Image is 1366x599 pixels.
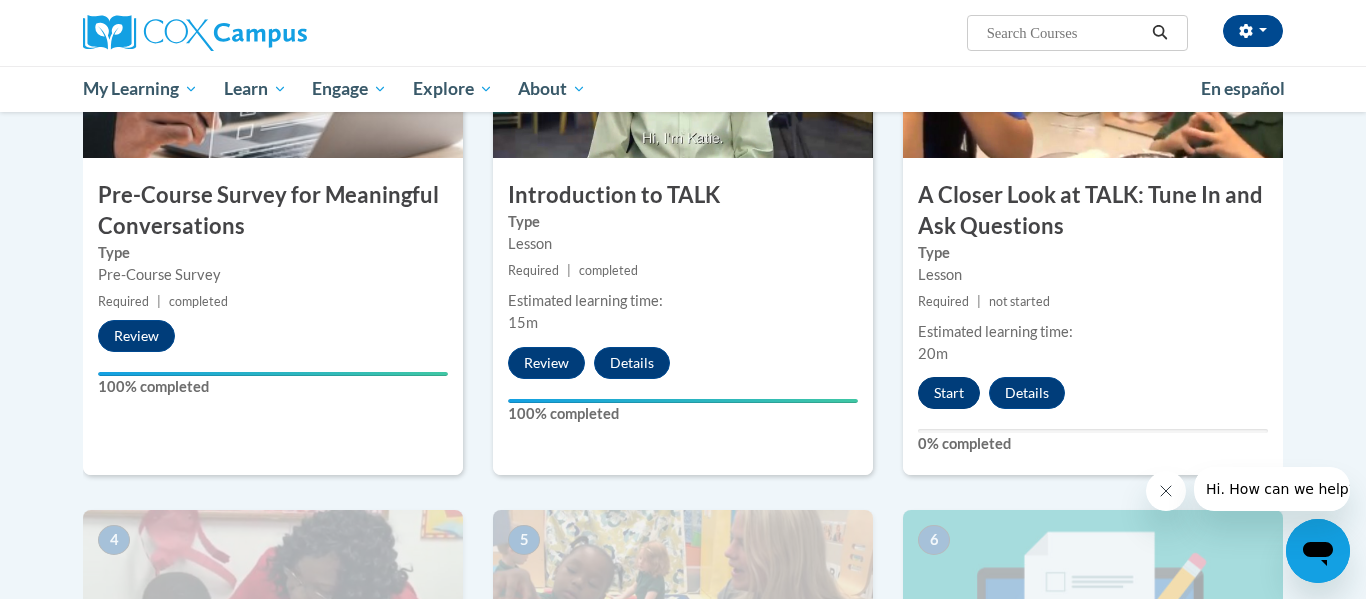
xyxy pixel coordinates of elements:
[83,15,463,51] a: Cox Campus
[98,320,175,352] button: Review
[12,14,162,30] span: Hi. How can we help?
[918,321,1268,343] div: Estimated learning time:
[508,403,858,425] label: 100% completed
[508,399,858,403] div: Your progress
[83,180,463,242] h3: Pre-Course Survey for Meaningful Conversations
[98,372,448,376] div: Your progress
[70,66,211,112] a: My Learning
[1194,467,1350,511] iframe: Message from company
[493,180,873,211] h3: Introduction to TALK
[299,66,400,112] a: Engage
[903,180,1283,242] h3: A Closer Look at TALK: Tune In and Ask Questions
[508,314,538,331] span: 15m
[567,263,571,278] span: |
[98,294,149,309] span: Required
[508,347,585,379] button: Review
[1223,15,1283,47] button: Account Settings
[312,77,387,101] span: Engage
[224,77,287,101] span: Learn
[98,242,448,264] label: Type
[918,242,1268,264] label: Type
[918,264,1268,286] div: Lesson
[1188,68,1298,110] a: En español
[400,66,506,112] a: Explore
[98,264,448,286] div: Pre-Course Survey
[53,66,1313,112] div: Main menu
[918,294,969,309] span: Required
[985,21,1145,45] input: Search Courses
[508,525,540,555] span: 5
[989,377,1065,409] button: Details
[918,433,1268,455] label: 0% completed
[98,376,448,398] label: 100% completed
[83,77,198,101] span: My Learning
[579,263,638,278] span: completed
[594,347,670,379] button: Details
[506,66,600,112] a: About
[98,525,130,555] span: 4
[518,77,586,101] span: About
[508,211,858,233] label: Type
[977,294,981,309] span: |
[508,263,559,278] span: Required
[1146,471,1186,511] iframe: Close message
[989,294,1050,309] span: not started
[211,66,300,112] a: Learn
[413,77,493,101] span: Explore
[508,233,858,255] div: Lesson
[1145,21,1175,45] button: Search
[1201,78,1285,99] span: En español
[918,377,980,409] button: Start
[83,15,307,51] img: Cox Campus
[1286,519,1350,583] iframe: Button to launch messaging window
[169,294,228,309] span: completed
[157,294,161,309] span: |
[918,345,948,362] span: 20m
[918,525,950,555] span: 6
[508,290,858,312] div: Estimated learning time:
